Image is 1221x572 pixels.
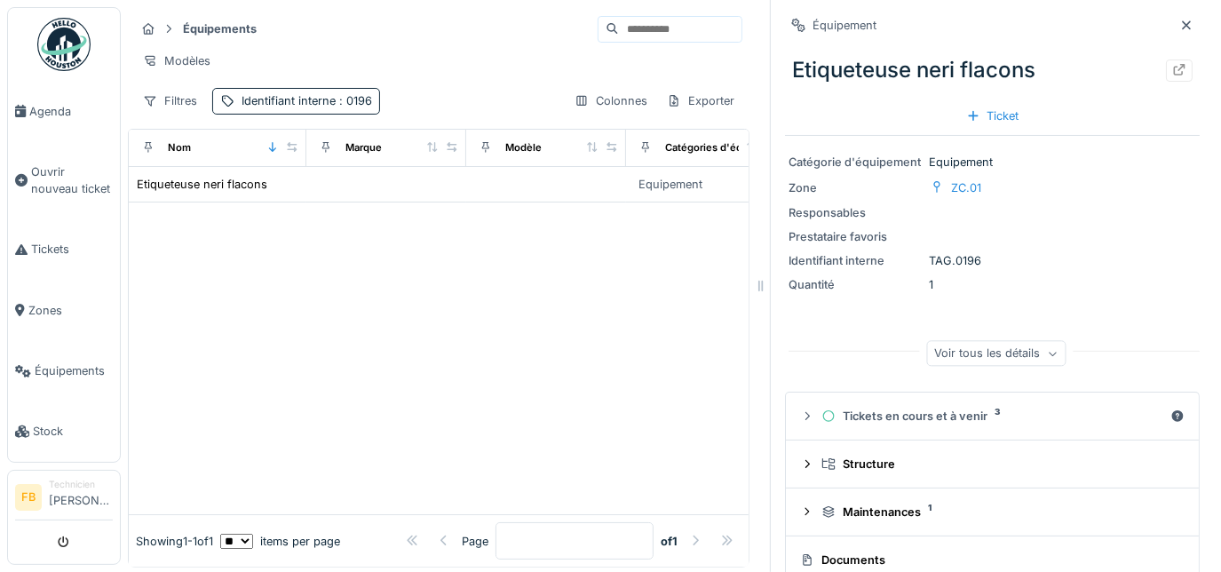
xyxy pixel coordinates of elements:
[821,456,1177,473] div: Structure
[959,104,1027,128] div: Ticket
[8,81,120,141] a: Agenda
[137,176,267,193] div: Etiqueteuse neri flacons
[661,533,678,550] strong: of 1
[789,276,922,293] div: Quantité
[31,163,113,197] span: Ouvrir nouveau ticket
[15,484,42,511] li: FB
[8,280,120,340] a: Zones
[821,408,1163,425] div: Tickets en cours et à venir
[789,179,922,196] div: Zone
[8,141,120,219] a: Ouvrir nouveau ticket
[789,252,922,269] div: Identifiant interne
[789,154,922,171] div: Catégorie d'équipement
[33,423,113,440] span: Stock
[789,228,922,245] div: Prestataire favoris
[28,302,113,319] span: Zones
[49,478,113,491] div: Technicien
[136,533,213,550] div: Showing 1 - 1 of 1
[49,478,113,516] li: [PERSON_NAME]
[793,496,1192,528] summary: Maintenances1
[793,400,1192,433] summary: Tickets en cours et à venir3
[793,448,1192,481] summary: Structure
[168,140,191,155] div: Nom
[789,252,1196,269] div: TAG.0196
[8,401,120,462] a: Stock
[813,17,876,34] div: Équipement
[336,94,372,107] span: : 0196
[638,176,702,193] div: Equipement
[567,88,655,114] div: Colonnes
[665,140,789,155] div: Catégories d'équipement
[926,341,1066,367] div: Voir tous les détails
[505,140,542,155] div: Modèle
[220,533,340,550] div: items per page
[8,219,120,280] a: Tickets
[789,154,1196,171] div: Equipement
[789,204,922,221] div: Responsables
[15,478,113,520] a: FB Technicien[PERSON_NAME]
[35,362,113,379] span: Équipements
[176,20,264,37] strong: Équipements
[821,504,1177,520] div: Maintenances
[345,140,382,155] div: Marque
[659,88,742,114] div: Exporter
[800,552,1177,568] div: Documents
[951,179,981,196] div: ZC.01
[8,341,120,401] a: Équipements
[242,92,372,109] div: Identifiant interne
[37,18,91,71] img: Badge_color-CXgf-gQk.svg
[789,276,1196,293] div: 1
[135,48,218,74] div: Modèles
[462,533,488,550] div: Page
[31,241,113,258] span: Tickets
[785,47,1200,93] div: Etiqueteuse neri flacons
[135,88,205,114] div: Filtres
[29,103,113,120] span: Agenda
